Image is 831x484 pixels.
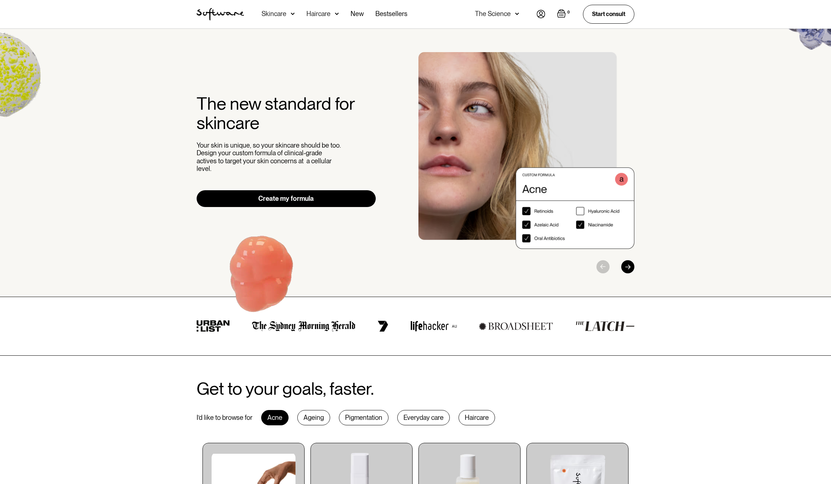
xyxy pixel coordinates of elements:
a: Open cart [557,9,571,19]
a: Start consult [583,5,634,23]
div: The Science [475,10,511,17]
img: the Sydney morning herald logo [252,321,355,332]
img: Hydroquinone (skin lightening agent) [216,232,307,321]
h2: Get to your goals, faster. [197,379,374,398]
img: arrow down [515,10,519,17]
p: Your skin is unique, so your skincare should be too. Design your custom formula of clinical-grade... [197,141,343,173]
a: home [197,8,244,20]
h2: The new standard for skincare [197,94,376,133]
div: Skincare [262,10,286,17]
img: Software Logo [197,8,244,20]
div: Pigmentation [339,410,389,425]
a: Create my formula [197,190,376,207]
img: broadsheet logo [479,322,553,330]
img: the latch logo [575,321,634,331]
div: Haircare [306,10,331,17]
img: urban list logo [197,320,230,332]
div: Haircare [459,410,495,425]
img: lifehacker logo [410,321,456,332]
div: Ageing [297,410,330,425]
div: Acne [261,410,289,425]
img: arrow down [335,10,339,17]
div: Everyday care [397,410,450,425]
div: I’d like to browse for [197,414,252,422]
div: Next slide [621,260,634,273]
div: 0 [566,9,571,16]
div: 1 / 3 [418,52,634,249]
img: arrow down [291,10,295,17]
